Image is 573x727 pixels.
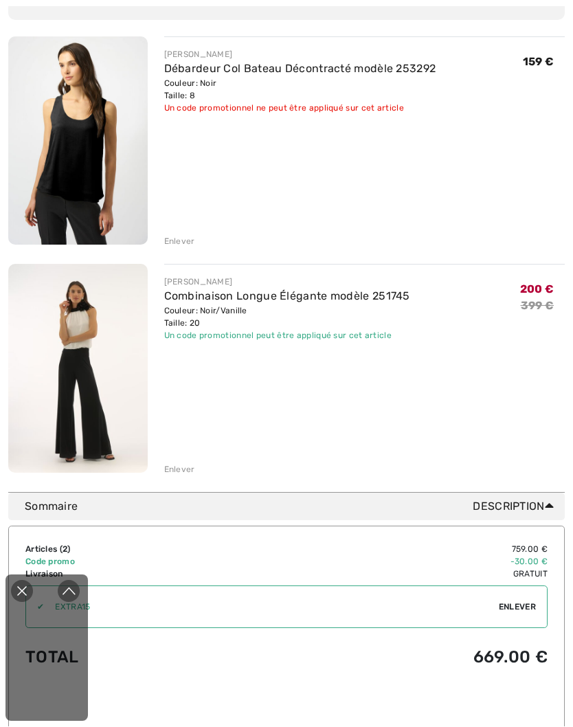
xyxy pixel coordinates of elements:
iframe: Live video shopping [5,575,88,722]
span: 200 € [520,283,554,296]
s: 399 € [521,300,554,313]
span: Description [473,499,559,515]
a: Combinaison Longue Élégante modèle 251745 [164,290,410,303]
span: Enlever [499,601,536,614]
span: 159 € [523,56,554,69]
div: Couleur: Noir/Vanille Taille: 20 [164,305,410,330]
div: Un code promotionnel ne peut être appliqué sur cet article [164,102,436,115]
a: Débardeur Col Bateau Décontracté modèle 253292 [164,63,436,76]
td: 759.00 € [243,544,548,556]
td: Livraison [25,568,243,581]
div: Fermer la curation en direct [5,575,38,608]
div: Couleur: Noir Taille: 8 [164,78,436,102]
td: -30.00 € [243,556,548,568]
img: Combinaison Longue Élégante modèle 251745 [8,265,148,473]
td: Articles ( ) [25,544,243,556]
div: ✔ [26,601,44,614]
td: Total [25,634,243,681]
div: [PERSON_NAME] [164,276,410,289]
div: Expand to full player view [52,575,85,608]
div: Sommaire [25,499,559,515]
td: 669.00 € [243,634,548,681]
div: [PERSON_NAME] [164,49,436,61]
div: Enlever [164,464,195,476]
span: 2 [63,545,67,555]
img: Débardeur Col Bateau Décontracté modèle 253292 [8,37,148,245]
td: Code promo [25,556,243,568]
div: Enlever [164,236,195,248]
input: Code promo [44,587,499,628]
td: Gratuit [243,568,548,581]
div: Un code promotionnel peut être appliqué sur cet article [164,330,410,342]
